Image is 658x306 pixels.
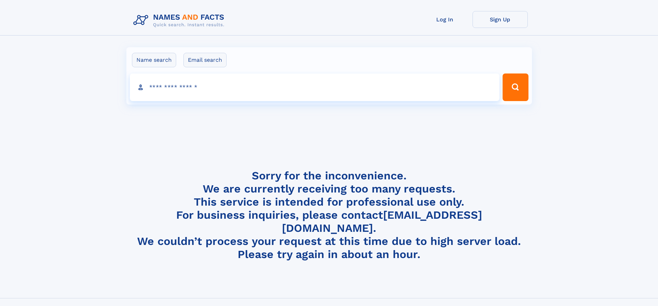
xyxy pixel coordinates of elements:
[131,169,528,261] h4: Sorry for the inconvenience. We are currently receiving too many requests. This service is intend...
[130,73,500,101] input: search input
[503,73,528,101] button: Search Button
[183,53,227,67] label: Email search
[473,11,528,28] a: Sign Up
[132,53,176,67] label: Name search
[282,208,482,235] a: [EMAIL_ADDRESS][DOMAIN_NAME]
[131,11,230,30] img: Logo Names and Facts
[417,11,473,28] a: Log In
